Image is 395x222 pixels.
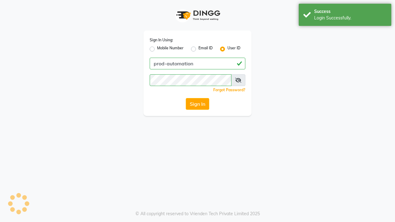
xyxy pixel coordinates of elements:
[227,45,240,53] label: User ID
[157,45,184,53] label: Mobile Number
[314,8,387,15] div: Success
[150,37,173,43] label: Sign In Using:
[173,6,222,24] img: logo1.svg
[186,98,209,110] button: Sign In
[198,45,213,53] label: Email ID
[150,58,245,69] input: Username
[150,74,231,86] input: Username
[213,88,245,92] a: Forgot Password?
[314,15,387,21] div: Login Successfully.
